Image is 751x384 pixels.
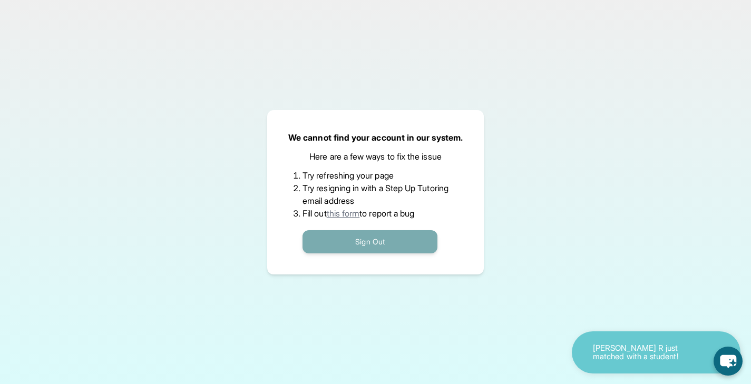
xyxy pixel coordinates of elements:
a: Sign Out [303,236,437,247]
button: Sign Out [303,230,437,253]
p: [PERSON_NAME] R just matched with a student! [593,344,698,361]
li: Try refreshing your page [303,169,448,182]
button: chat-button [714,347,743,376]
li: Fill out to report a bug [303,207,448,220]
a: this form [327,208,360,219]
p: Here are a few ways to fix the issue [309,150,442,163]
p: We cannot find your account in our system. [288,131,463,144]
li: Try resigning in with a Step Up Tutoring email address [303,182,448,207]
